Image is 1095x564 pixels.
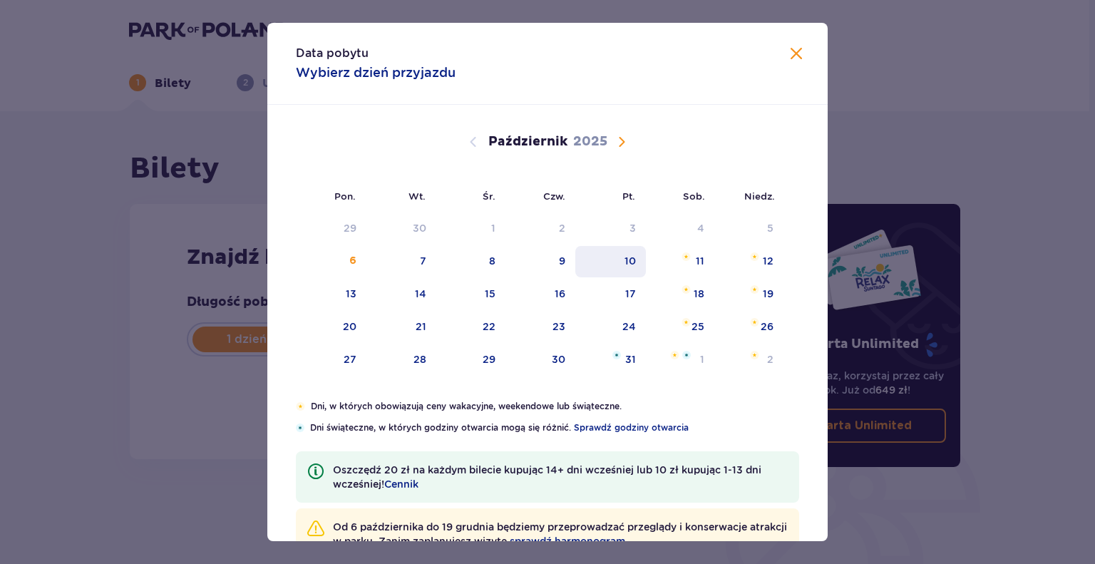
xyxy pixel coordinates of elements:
img: Pomarańczowa gwiazdka [670,351,679,359]
div: 6 [349,254,356,268]
td: poniedziałek, 6 października 2025 [296,246,366,277]
td: niedziela, 2 listopada 2025 [714,344,783,376]
td: wtorek, 28 października 2025 [366,344,437,376]
div: 1 [491,221,495,235]
small: Śr. [483,190,495,202]
td: Data niedostępna. wtorek, 30 września 2025 [366,213,437,245]
div: 18 [694,287,704,301]
div: 4 [697,221,704,235]
a: Sprawdź godziny otwarcia [574,421,689,434]
td: Data niedostępna. sobota, 4 października 2025 [646,213,715,245]
div: 28 [413,352,426,366]
td: Data niedostępna. niedziela, 5 października 2025 [714,213,783,245]
div: 17 [625,287,636,301]
td: czwartek, 23 października 2025 [505,312,576,343]
td: środa, 8 października 2025 [436,246,505,277]
div: 31 [625,352,636,366]
td: sobota, 11 października 2025 [646,246,715,277]
td: piątek, 10 października 2025 [575,246,646,277]
img: Pomarańczowa gwiazdka [750,318,759,327]
div: 27 [344,352,356,366]
div: 3 [629,221,636,235]
a: Cennik [384,477,418,491]
div: 12 [763,254,773,268]
p: Dni świąteczne, w których godziny otwarcia mogą się różnić. [310,421,799,434]
td: czwartek, 9 października 2025 [505,246,576,277]
div: 9 [559,254,565,268]
td: poniedziałek, 13 października 2025 [296,279,366,310]
td: wtorek, 7 października 2025 [366,246,437,277]
img: Pomarańczowa gwiazdka [682,285,691,294]
small: Wt. [408,190,426,202]
small: Niedz. [744,190,775,202]
p: Październik [488,133,567,150]
img: Pomarańczowa gwiazdka [682,252,691,261]
div: 23 [552,319,565,334]
small: Czw. [543,190,565,202]
td: czwartek, 16 października 2025 [505,279,576,310]
div: 13 [346,287,356,301]
img: Niebieska gwiazdka [682,351,691,359]
img: Pomarańczowa gwiazdka [750,285,759,294]
p: Oszczędź 20 zł na każdym bilecie kupując 14+ dni wcześniej lub 10 zł kupując 1-13 dni wcześniej! [333,463,788,491]
div: 25 [692,319,704,334]
div: 22 [483,319,495,334]
div: 19 [763,287,773,301]
td: wtorek, 21 października 2025 [366,312,437,343]
td: piątek, 31 października 2025 [575,344,646,376]
td: Data niedostępna. środa, 1 października 2025 [436,213,505,245]
div: 20 [343,319,356,334]
img: Pomarańczowa gwiazdka [750,252,759,261]
div: 26 [761,319,773,334]
button: Zamknij [788,46,805,63]
img: Pomarańczowa gwiazdka [682,318,691,327]
td: Data niedostępna. czwartek, 2 października 2025 [505,213,576,245]
img: Pomarańczowa gwiazdka [750,351,759,359]
a: sprawdź harmonogram [510,534,625,548]
button: Następny miesiąc [613,133,630,150]
td: sobota, 18 października 2025 [646,279,715,310]
div: 29 [483,352,495,366]
div: 14 [415,287,426,301]
td: poniedziałek, 20 października 2025 [296,312,366,343]
small: Pt. [622,190,635,202]
div: 30 [552,352,565,366]
td: sobota, 25 października 2025 [646,312,715,343]
td: niedziela, 19 października 2025 [714,279,783,310]
div: 29 [344,221,356,235]
div: 2 [559,221,565,235]
p: Od 6 października do 19 grudnia będziemy przeprowadzać przeglądy i konserwacje atrakcji w parku. ... [333,520,788,548]
p: Dni, w których obowiązują ceny wakacyjne, weekendowe lub świąteczne. [311,400,799,413]
td: Data niedostępna. piątek, 3 października 2025 [575,213,646,245]
td: poniedziałek, 27 października 2025 [296,344,366,376]
p: 2025 [573,133,607,150]
div: 21 [416,319,426,334]
td: Data niedostępna. poniedziałek, 29 września 2025 [296,213,366,245]
img: Niebieska gwiazdka [612,351,621,359]
div: 30 [413,221,426,235]
td: wtorek, 14 października 2025 [366,279,437,310]
td: czwartek, 30 października 2025 [505,344,576,376]
button: Poprzedni miesiąc [465,133,482,150]
img: Pomarańczowa gwiazdka [296,402,305,411]
div: 15 [485,287,495,301]
td: środa, 29 października 2025 [436,344,505,376]
p: Wybierz dzień przyjazdu [296,64,456,81]
img: Niebieska gwiazdka [296,424,304,432]
p: Data pobytu [296,46,369,61]
td: niedziela, 26 października 2025 [714,312,783,343]
div: 1 [700,352,704,366]
div: 10 [624,254,636,268]
small: Pon. [334,190,356,202]
div: 5 [767,221,773,235]
td: niedziela, 12 października 2025 [714,246,783,277]
td: środa, 22 października 2025 [436,312,505,343]
div: 11 [696,254,704,268]
td: piątek, 17 października 2025 [575,279,646,310]
div: 16 [555,287,565,301]
div: 2 [767,352,773,366]
div: 8 [489,254,495,268]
